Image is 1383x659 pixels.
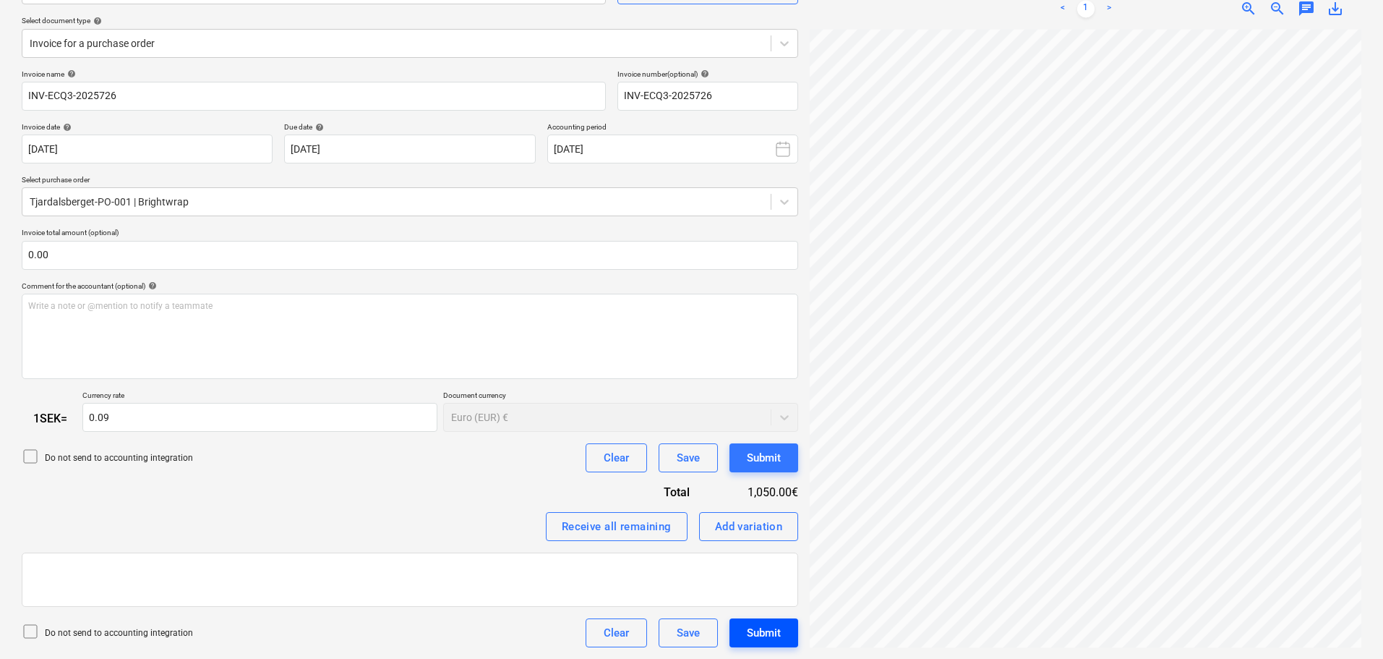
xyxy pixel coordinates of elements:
div: Total [610,484,713,501]
p: Accounting period [547,122,798,135]
p: Do not send to accounting integration [45,452,193,464]
div: Save [677,624,700,642]
span: help [312,123,324,132]
div: 18,900.00 [485,573,574,600]
div: 1,050.00€ [713,484,798,501]
span: help [145,281,157,290]
div: Comment for the accountant (optional) [22,281,798,291]
p: Do not send to accounting integration [45,627,193,639]
button: Clear [586,443,647,472]
div: Select document type [22,16,798,25]
input: Invoice date not specified [22,135,273,163]
small: 18.00 pcs @ 1,050.00 [502,589,574,597]
span: help [60,123,72,132]
div: Invoice number (optional) [617,69,798,79]
div: Save [677,448,700,467]
div: Submit [747,448,781,467]
span: 2001 Energy Analysis Consultant Costs [28,581,183,591]
button: Save [659,618,718,647]
button: Receive all remaining [546,512,688,541]
div: Quantity [581,553,653,571]
input: Invoice name [22,82,606,111]
button: Add variation [699,512,799,541]
div: Clear [604,448,629,467]
span: help [90,17,102,25]
p: Invoice total amount (optional) [22,228,798,240]
input: Invoice total amount (optional) [22,241,798,270]
div: Due date [284,122,535,132]
p: Currency rate [82,391,437,403]
button: [DATE] [547,135,798,163]
button: Submit [729,618,798,647]
button: Submit [729,443,798,472]
div: 1 SEK = [22,412,82,425]
div: Line-item [22,553,479,571]
div: Invoice name [22,69,606,79]
p: Document currency [443,391,798,403]
div: Clear [604,624,629,642]
div: Total [653,553,725,571]
span: help [64,69,76,78]
p: Select purchase order [22,175,798,187]
div: Invoice date [22,122,273,132]
div: Add variation [715,517,783,536]
input: Due date not specified [284,135,535,163]
button: Clear [586,618,647,647]
input: Invoice number [617,82,798,111]
div: Ordered [479,553,581,571]
button: Save [659,443,718,472]
div: 1.00 [586,571,646,600]
span: help [698,69,709,78]
div: 14,700.00€ [725,571,797,600]
div: Submit [747,624,781,642]
iframe: Chat Widget [1311,590,1383,659]
div: 1,050.00€ [653,571,725,600]
div: Receive all remaining [562,517,672,536]
div: Free [725,553,797,571]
